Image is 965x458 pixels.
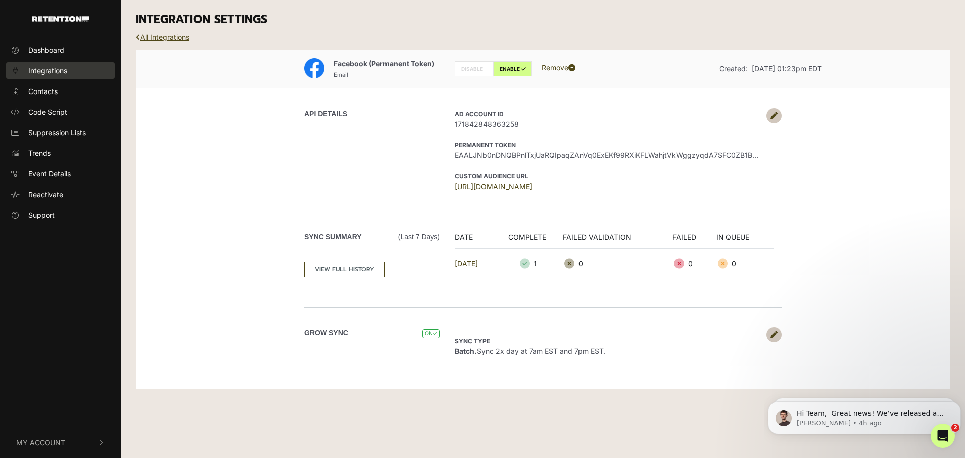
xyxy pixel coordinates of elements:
[33,29,184,247] span: Hi Team, ﻿​﻿ ﻿Great news! We’ve released a major update to our Facebook integration—and it’s desi...
[455,141,516,149] strong: Permanent Token
[493,61,532,76] label: ENABLE
[563,232,672,249] th: FAILED VALIDATION
[716,248,774,279] td: 0
[6,42,115,58] a: Dashboard
[455,172,528,180] strong: CUSTOM AUDIENCE URL
[752,64,822,73] span: [DATE] 01:23pm EDT
[455,61,494,76] label: DISABLE
[455,336,606,355] span: Sync 2x day at 7am EST and 7pm EST.
[455,150,761,160] span: EAALJNb0nDNQBPnlTxjUaRQIpaqZAnVq0ExEKf99RXiKFLWahjtVkWggzyqdA7SFC0ZB1BeG1PnMYKZCnFEaYCro5ck8y9To2...
[304,328,348,338] label: Grow Sync
[334,71,348,78] small: Email
[672,248,716,279] td: 0
[719,64,748,73] span: Created:
[542,63,575,72] a: Remove
[422,329,440,339] span: ON
[764,380,965,450] iframe: Intercom notifications message
[455,119,761,129] span: 171842848363258
[304,262,385,277] a: VIEW FULL HISTORY
[304,109,347,119] label: API DETAILS
[304,58,324,78] img: Facebook (Permanent Token)
[6,427,115,458] button: My Account
[28,65,67,76] span: Integrations
[6,145,115,161] a: Trends
[6,165,115,182] a: Event Details
[136,13,950,27] h3: INTEGRATION SETTINGS
[498,248,563,279] td: 1
[304,232,440,242] label: Sync Summary
[498,232,563,249] th: COMPLETE
[16,437,65,448] span: My Account
[6,124,115,141] a: Suppression Lists
[28,107,67,117] span: Code Script
[931,424,955,448] iframe: Intercom live chat
[28,127,86,138] span: Suppression Lists
[672,232,716,249] th: FAILED
[28,210,55,220] span: Support
[455,182,532,191] a: [URL][DOMAIN_NAME]
[28,168,71,179] span: Event Details
[28,189,63,200] span: Reactivate
[455,337,490,345] strong: Sync type
[563,248,672,279] td: 0
[716,232,774,249] th: IN QUEUE
[6,207,115,223] a: Support
[951,424,959,432] span: 2
[28,148,51,158] span: Trends
[28,45,64,55] span: Dashboard
[398,232,440,242] span: (Last 7 days)
[6,62,115,79] a: Integrations
[6,186,115,203] a: Reactivate
[455,347,477,355] strong: Batch.
[455,259,478,268] a: [DATE]
[28,86,58,97] span: Contacts
[33,39,184,48] p: Message from Cullen, sent 4h ago
[32,16,89,22] img: Retention.com
[136,33,189,41] a: All Integrations
[6,83,115,100] a: Contacts
[455,232,498,249] th: DATE
[6,104,115,120] a: Code Script
[334,59,434,68] span: Facebook (Permanent Token)
[455,110,504,118] strong: AD Account ID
